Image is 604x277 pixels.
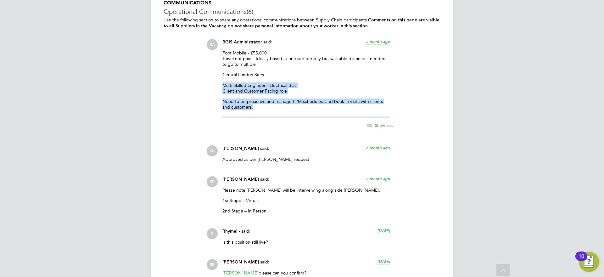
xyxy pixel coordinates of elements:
[222,259,259,265] span: [PERSON_NAME]
[222,270,390,276] p: please can you confirm?
[260,145,269,151] span: said:
[579,252,599,272] button: Open Resource Center, 10 new notifications
[222,99,390,110] p: Need to be proactive and manage PPM schedules, and book in visits with clients and customers.
[247,8,253,16] span: (6)
[207,176,218,187] span: SB
[222,39,262,45] span: BGIS Administrator
[222,239,390,245] p: is this position still live?
[366,145,390,150] span: a month ago
[222,198,390,203] p: 1st Stage – Virtual
[579,256,584,264] div: 10
[222,177,259,182] span: [PERSON_NAME]
[222,187,390,193] p: Please note [PERSON_NAME] will be interveiwing along side [PERSON_NAME].
[207,259,218,270] span: SB
[222,156,390,162] p: Approved as per [PERSON_NAME] request
[164,8,440,16] h3: Operational Communications
[241,228,250,234] span: said:
[375,122,393,128] span: Show less
[222,229,240,234] span: Rhymel -
[222,146,259,151] span: [PERSON_NAME]
[207,228,218,239] span: R-
[260,259,269,265] span: said:
[366,176,390,181] span: a month ago
[207,145,218,156] span: SB
[222,208,390,214] p: 2nd Stage – In Person
[377,259,390,264] span: [DATE]
[222,82,390,94] p: Multi Skilled Engineer - Electrical Bias Client and Customer Facing role
[207,39,218,50] span: BA
[222,270,259,276] span: [PERSON_NAME]
[222,72,390,77] p: Central London Sites
[260,176,269,182] span: said:
[377,228,390,233] span: [DATE]
[164,17,439,29] b: Comments on this page are visible to all Suppliers in the Vacancy, do not share personal informat...
[263,39,272,45] span: said:
[366,39,390,44] span: a month ago
[164,17,440,29] p: Use the following section to share any operational communications between Supply Chain participants.
[222,50,390,67] p: Foot Mobile - £55,000 Travel not paid - Ideally based at one site per day but walkable distance i...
